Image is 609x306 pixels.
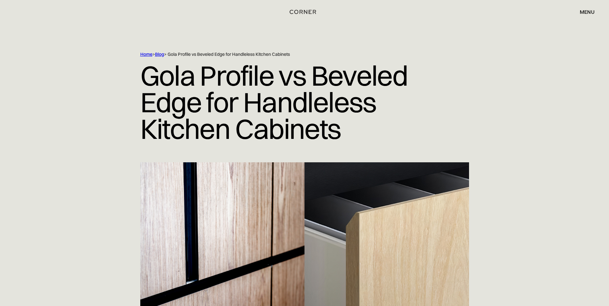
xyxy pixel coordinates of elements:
h1: Gola Profile vs Beveled Edge for Handleless Kitchen Cabinets [140,57,469,147]
a: Home [140,51,152,57]
a: home [282,8,327,16]
a: Blog [155,51,164,57]
div: > > Gola Profile vs Beveled Edge for Handleless Kitchen Cabinets [140,51,442,57]
div: menu [580,9,595,14]
div: menu [573,6,595,17]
